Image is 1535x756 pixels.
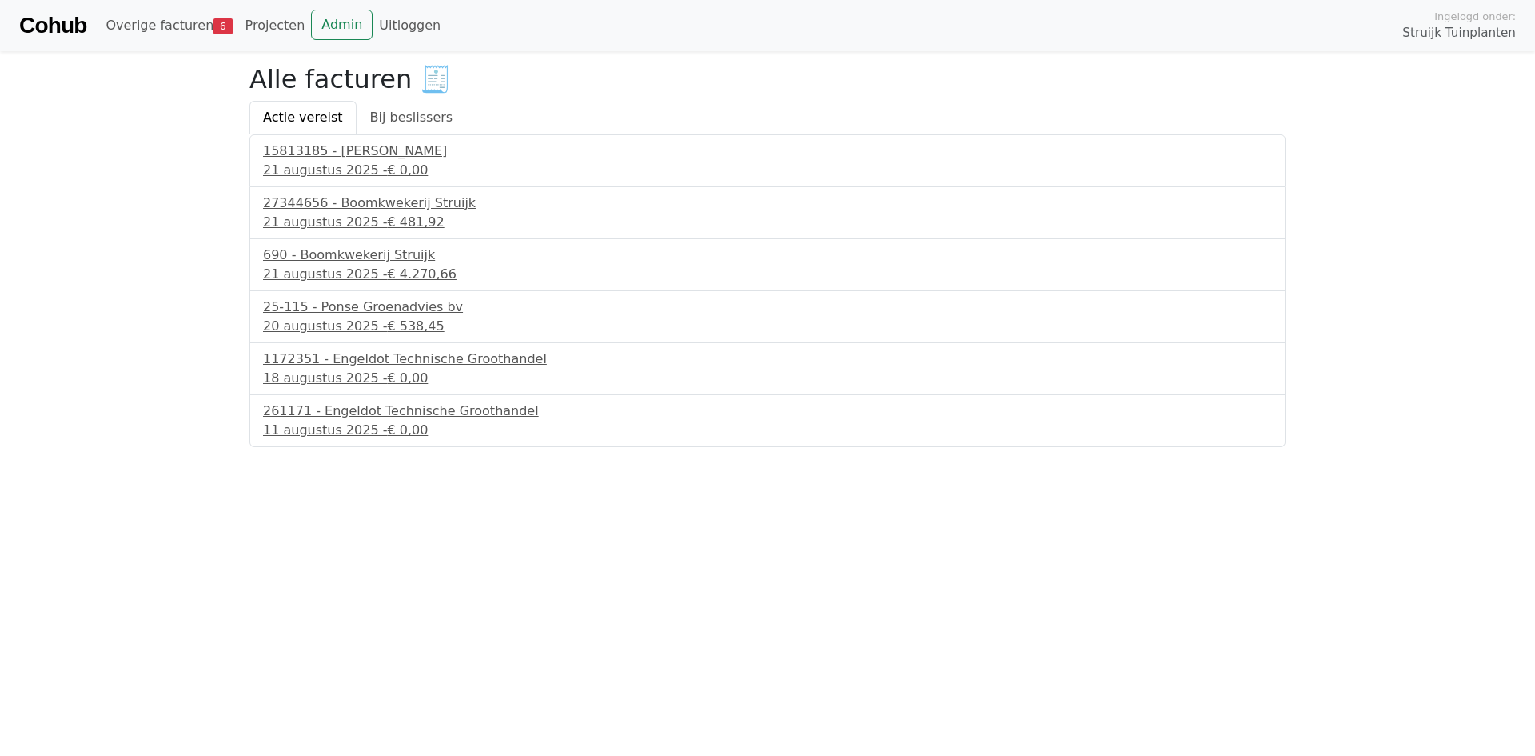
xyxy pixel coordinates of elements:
span: € 481,92 [387,214,444,230]
a: 25-115 - Ponse Groenadvies bv20 augustus 2025 -€ 538,45 [263,298,1272,336]
h2: Alle facturen 🧾 [249,64,1286,94]
a: 15813185 - [PERSON_NAME]21 augustus 2025 -€ 0,00 [263,142,1272,180]
span: € 0,00 [387,162,428,178]
div: 21 augustus 2025 - [263,265,1272,284]
div: 25-115 - Ponse Groenadvies bv [263,298,1272,317]
span: € 0,00 [387,422,428,438]
div: 1172351 - Engeldot Technische Groothandel [263,350,1272,369]
div: 21 augustus 2025 - [263,161,1272,180]
a: 690 - Boomkwekerij Struijk21 augustus 2025 -€ 4.270,66 [263,246,1272,284]
span: € 0,00 [387,370,428,386]
div: 20 augustus 2025 - [263,317,1272,336]
a: Admin [311,10,373,40]
a: Projecten [239,10,312,42]
span: € 4.270,66 [387,266,457,282]
a: 1172351 - Engeldot Technische Groothandel18 augustus 2025 -€ 0,00 [263,350,1272,388]
a: Cohub [19,6,86,45]
div: 15813185 - [PERSON_NAME] [263,142,1272,161]
a: 27344656 - Boomkwekerij Struijk21 augustus 2025 -€ 481,92 [263,194,1272,232]
span: € 538,45 [387,318,444,334]
div: 690 - Boomkwekerij Struijk [263,246,1272,265]
div: 18 augustus 2025 - [263,369,1272,388]
a: Uitloggen [373,10,447,42]
a: Overige facturen6 [99,10,238,42]
span: Ingelogd onder: [1434,9,1516,24]
div: 21 augustus 2025 - [263,213,1272,232]
div: 11 augustus 2025 - [263,421,1272,440]
a: 261171 - Engeldot Technische Groothandel11 augustus 2025 -€ 0,00 [263,402,1272,440]
span: Struijk Tuinplanten [1402,24,1516,42]
a: Actie vereist [249,101,357,134]
a: Bij beslissers [357,101,467,134]
div: 27344656 - Boomkwekerij Struijk [263,194,1272,213]
div: 261171 - Engeldot Technische Groothandel [263,402,1272,421]
span: 6 [213,18,232,34]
